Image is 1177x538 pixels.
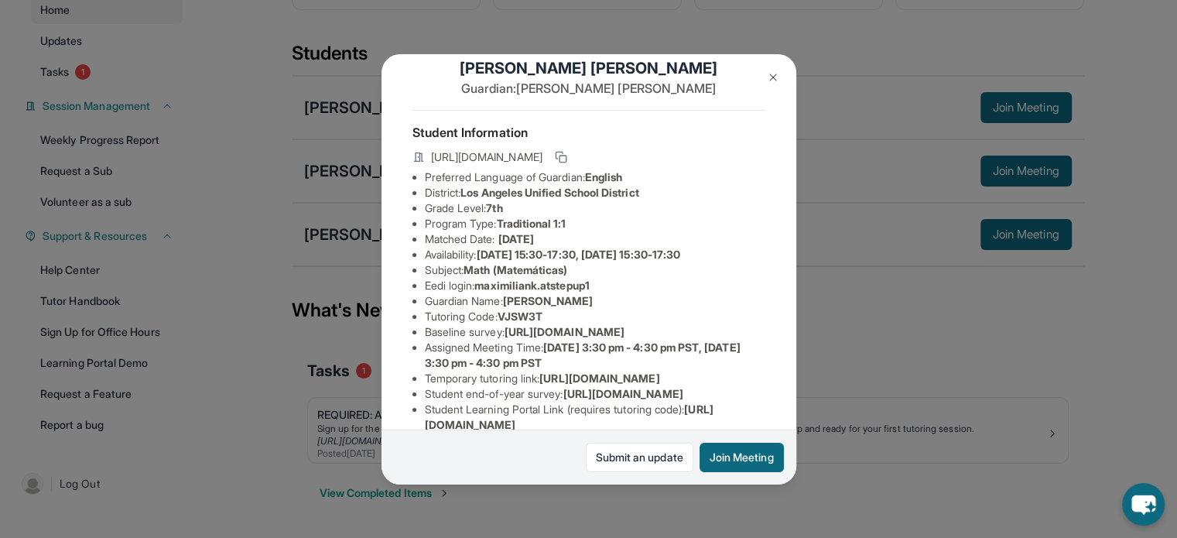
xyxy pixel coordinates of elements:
[425,371,765,386] li: Temporary tutoring link :
[1122,483,1165,526] button: chat-button
[474,279,589,292] span: maximiliank.atstepup1
[425,278,765,293] li: Eedi login :
[425,262,765,278] li: Subject :
[539,372,659,385] span: [URL][DOMAIN_NAME]
[425,340,765,371] li: Assigned Meeting Time :
[476,248,680,261] span: [DATE] 15:30-17:30, [DATE] 15:30-17:30
[425,324,765,340] li: Baseline survey :
[460,186,638,199] span: Los Angeles Unified School District
[425,170,765,185] li: Preferred Language of Guardian:
[700,443,784,472] button: Join Meeting
[552,148,570,166] button: Copy link
[425,309,765,324] li: Tutoring Code :
[425,293,765,309] li: Guardian Name :
[498,310,542,323] span: VJSW3T
[425,216,765,231] li: Program Type:
[505,325,624,338] span: [URL][DOMAIN_NAME]
[431,149,542,165] span: [URL][DOMAIN_NAME]
[425,200,765,216] li: Grade Level:
[425,185,765,200] li: District:
[425,247,765,262] li: Availability:
[585,170,623,183] span: English
[767,71,779,84] img: Close Icon
[503,294,594,307] span: [PERSON_NAME]
[425,402,765,433] li: Student Learning Portal Link (requires tutoring code) :
[425,231,765,247] li: Matched Date:
[412,57,765,79] h1: [PERSON_NAME] [PERSON_NAME]
[496,217,566,230] span: Traditional 1:1
[464,263,567,276] span: Math (Matemáticas)
[563,387,683,400] span: [URL][DOMAIN_NAME]
[412,123,765,142] h4: Student Information
[586,443,693,472] a: Submit an update
[425,341,741,369] span: [DATE] 3:30 pm - 4:30 pm PST, [DATE] 3:30 pm - 4:30 pm PST
[486,201,502,214] span: 7th
[412,79,765,98] p: Guardian: [PERSON_NAME] [PERSON_NAME]
[425,386,765,402] li: Student end-of-year survey :
[498,232,534,245] span: [DATE]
